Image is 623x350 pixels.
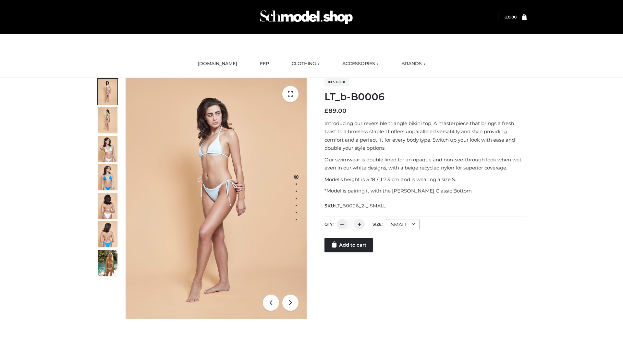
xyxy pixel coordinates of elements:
div: SMALL [386,219,420,230]
img: Arieltop_CloudNine_AzureSky2.jpg [98,250,117,276]
span: SKU: [324,202,386,210]
p: Our swimwear is double lined for an opaque and non-see-through look when wet, even in our white d... [324,156,527,172]
img: ArielClassicBikiniTop_CloudNine_AzureSky_OW114ECO_7-scaled.jpg [98,193,117,219]
img: ArielClassicBikiniTop_CloudNine_AzureSky_OW114ECO_3-scaled.jpg [98,136,117,162]
p: Introducing our reversible triangle bikini top. A masterpiece that brings a fresh twist to a time... [324,119,527,152]
img: ArielClassicBikiniTop_CloudNine_AzureSky_OW114ECO_1 [126,78,307,319]
a: BRANDS [397,57,430,71]
a: ACCESSORIES [337,57,384,71]
p: *Model is pairing it with the [PERSON_NAME] Classic Bottom [324,187,527,195]
span: In stock [324,78,349,86]
span: LT_B0006_2-_-SMALL [335,203,386,209]
img: ArielClassicBikiniTop_CloudNine_AzureSky_OW114ECO_8-scaled.jpg [98,221,117,247]
span: £ [505,15,508,19]
img: ArielClassicBikiniTop_CloudNine_AzureSky_OW114ECO_2-scaled.jpg [98,107,117,133]
img: ArielClassicBikiniTop_CloudNine_AzureSky_OW114ECO_1-scaled.jpg [98,79,117,105]
span: £ [324,107,328,114]
label: QTY: [324,222,334,227]
bdi: 89.00 [324,107,347,114]
a: £0.00 [505,15,517,19]
label: Size: [373,222,383,227]
bdi: 0.00 [505,15,517,19]
a: CLOTHING [287,57,324,71]
img: ArielClassicBikiniTop_CloudNine_AzureSky_OW114ECO_4-scaled.jpg [98,164,117,190]
a: FFP [255,57,274,71]
a: Add to cart [324,238,373,252]
p: Model’s height is 5 ‘8 / 173 cm and is wearing a size S. [324,175,527,184]
img: Schmodel Admin 964 [258,4,355,30]
h1: LT_b-B0006 [324,91,527,103]
a: [DOMAIN_NAME] [193,57,242,71]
